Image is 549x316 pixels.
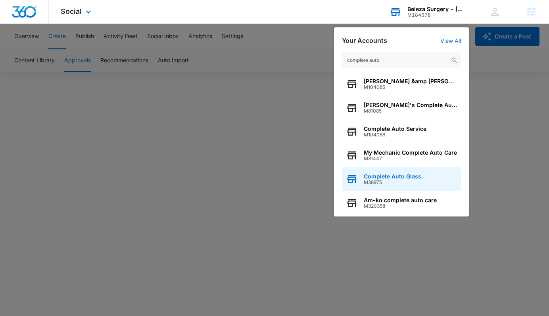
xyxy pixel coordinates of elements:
span: Am-ko complete auto care [364,197,437,203]
span: Complete Auto Glass [364,173,421,180]
span: [PERSON_NAME]'s Complete Auto Body [364,102,457,108]
span: My Mechanic Complete Auto Care [364,149,457,156]
span: M320358 [364,203,437,209]
button: Am-ko complete auto careM320358 [342,191,461,215]
a: View All [440,37,461,44]
button: Complete Auto GlassM38975 [342,167,461,191]
span: M104088 [364,132,426,138]
span: [PERSON_NAME] &amp [PERSON_NAME]’s Complete Auto Service [364,78,457,84]
div: account name [407,6,465,12]
span: M104085 [364,84,457,90]
input: Search Accounts [342,52,461,68]
button: [PERSON_NAME]'s Complete Auto BodyM81085 [342,96,461,120]
span: Social [61,7,82,15]
button: Complete Auto ServiceM104088 [342,120,461,144]
button: [PERSON_NAME] &amp [PERSON_NAME]’s Complete Auto ServiceM104085 [342,72,461,96]
button: My Mechanic Complete Auto CareM31447 [342,144,461,167]
span: M31447 [364,156,457,161]
span: Complete Auto Service [364,126,426,132]
h2: Your Accounts [342,37,387,44]
div: account id [407,12,465,18]
span: M38975 [364,180,421,185]
span: M81085 [364,108,457,114]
